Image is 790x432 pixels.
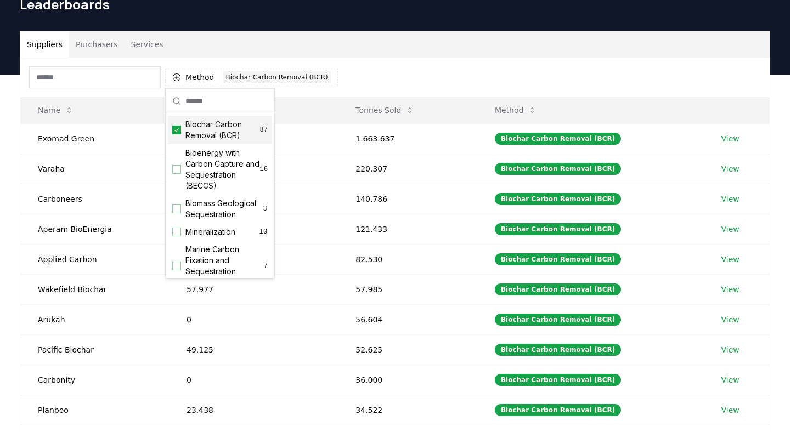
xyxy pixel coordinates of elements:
div: Biochar Carbon Removal (BCR) [495,404,621,416]
td: Carbonity [20,365,169,395]
td: 57.985 [338,274,477,304]
span: Bioenergy with Carbon Capture and Sequestration (BECCS) [185,147,260,191]
a: View [721,314,740,325]
td: 49.125 [169,334,338,365]
div: Biochar Carbon Removal (BCR) [495,344,621,356]
td: 56.604 [338,304,477,334]
td: Planboo [20,395,169,425]
td: Carboneers [20,184,169,214]
span: Marine Carbon Fixation and Sequestration (MCFS) [185,244,264,288]
button: MethodBiochar Carbon Removal (BCR) [165,69,338,86]
a: View [721,133,740,144]
span: Biomass Geological Sequestration [185,198,262,220]
td: Varaha [20,154,169,184]
td: 34.522 [338,395,477,425]
span: Mineralization [185,226,235,237]
td: 82.530 [338,244,477,274]
td: 0 [169,304,338,334]
td: 52.625 [338,334,477,365]
a: View [721,344,740,355]
div: Biochar Carbon Removal (BCR) [495,374,621,386]
a: View [721,163,740,174]
td: 23.438 [169,395,338,425]
a: View [721,284,740,295]
td: Pacific Biochar [20,334,169,365]
div: Biochar Carbon Removal (BCR) [495,283,621,295]
span: 10 [259,228,268,236]
span: 87 [260,126,268,134]
td: Aperam BioEnergia [20,214,169,244]
td: 140.786 [338,184,477,214]
td: Arukah [20,304,169,334]
a: View [721,194,740,204]
div: Biochar Carbon Removal (BCR) [495,163,621,175]
button: Services [125,31,170,58]
button: Suppliers [20,31,69,58]
div: Biochar Carbon Removal (BCR) [495,193,621,205]
td: Exomad Green [20,123,169,154]
div: Biochar Carbon Removal (BCR) [495,253,621,265]
div: Biochar Carbon Removal (BCR) [495,133,621,145]
td: 220.307 [338,154,477,184]
td: 121.433 [338,214,477,244]
span: 16 [260,165,268,174]
div: Biochar Carbon Removal (BCR) [223,71,331,83]
span: 7 [264,262,268,270]
div: Biochar Carbon Removal (BCR) [495,314,621,326]
div: Biochar Carbon Removal (BCR) [495,223,621,235]
a: View [721,224,740,235]
button: Tonnes Sold [347,99,423,121]
td: 0 [169,365,338,395]
td: Applied Carbon [20,244,169,274]
td: 57.977 [169,274,338,304]
td: Wakefield Biochar [20,274,169,304]
a: View [721,405,740,416]
button: Name [29,99,82,121]
button: Purchasers [69,31,125,58]
td: 36.000 [338,365,477,395]
span: Biochar Carbon Removal (BCR) [185,119,260,141]
button: Method [486,99,546,121]
a: View [721,374,740,385]
td: 1.663.637 [338,123,477,154]
span: 3 [262,204,268,213]
a: View [721,254,740,265]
